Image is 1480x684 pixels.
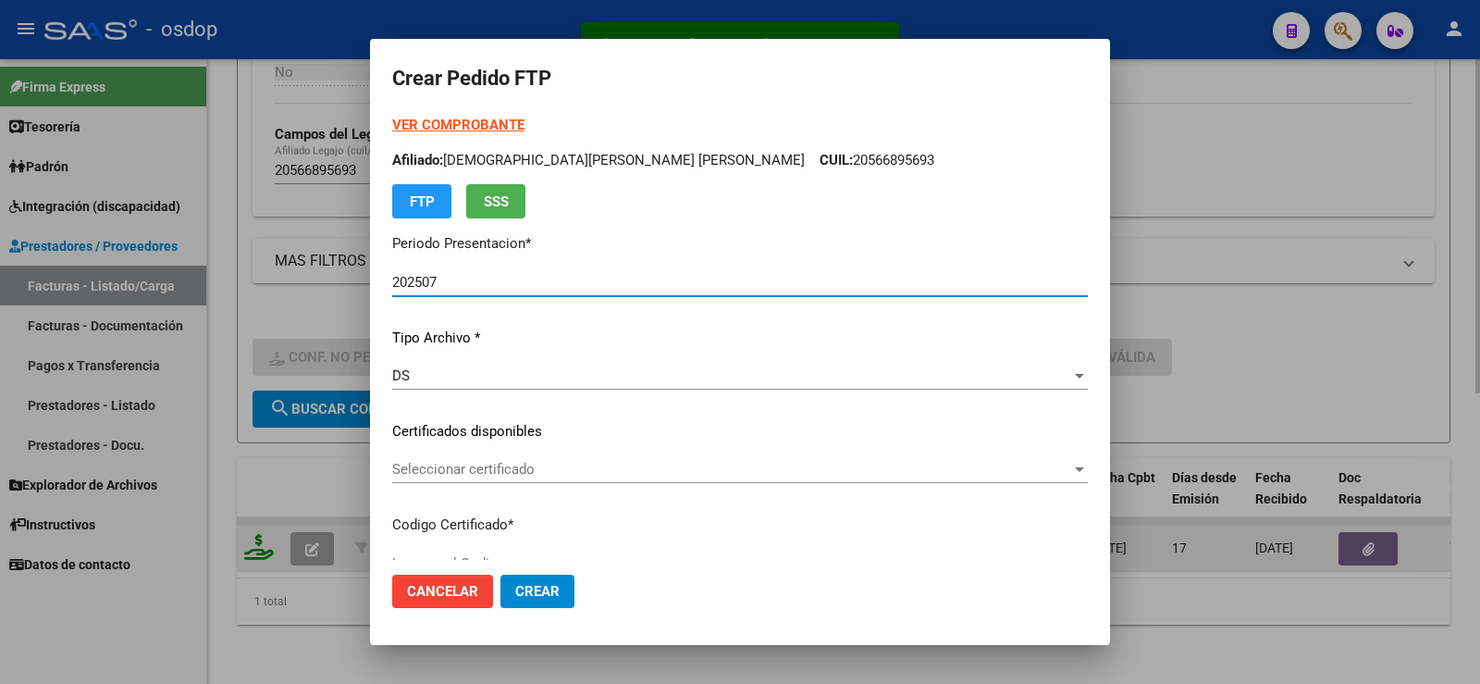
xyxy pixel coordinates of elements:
span: DS [392,367,410,384]
span: Seleccionar certificado [392,461,1071,478]
span: CUIL: [820,152,853,168]
span: Crear [515,583,560,600]
button: FTP [392,184,451,218]
p: Certificados disponibles [392,421,1088,442]
h2: Crear Pedido FTP [392,61,1088,96]
button: Crear [500,575,574,608]
span: FTP [410,193,435,210]
span: Cancelar [407,583,478,600]
p: Tipo Archivo * [392,328,1088,349]
button: Cancelar [392,575,493,608]
span: Afiliado: [392,152,443,168]
p: Periodo Presentacion [392,233,1088,255]
button: SSS [466,184,525,218]
p: Codigo Certificado [392,515,1088,536]
span: SSS [484,193,509,210]
p: [DEMOGRAPHIC_DATA][PERSON_NAME] [PERSON_NAME] 20566895693 [392,150,1088,171]
a: VER COMPROBANTE [392,117,524,133]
